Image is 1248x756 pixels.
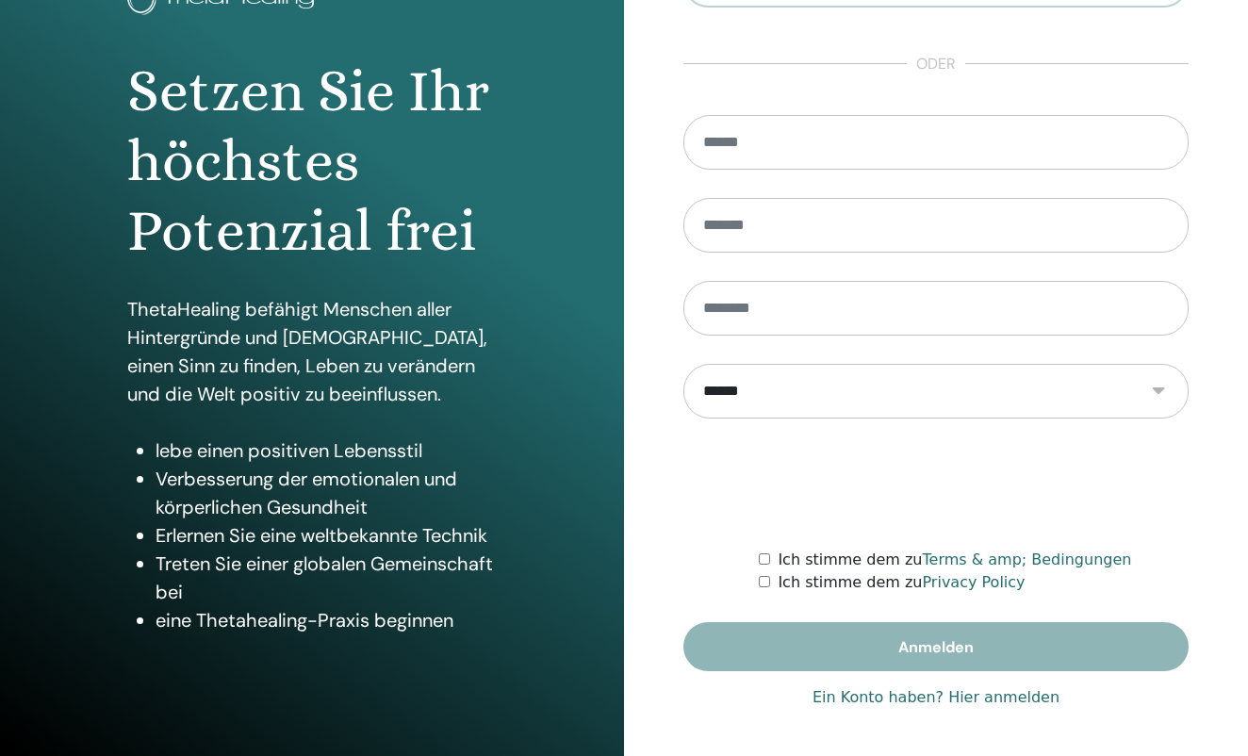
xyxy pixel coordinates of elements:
a: Ein Konto haben? Hier anmelden [813,686,1059,709]
p: ThetaHealing befähigt Menschen aller Hintergründe und [DEMOGRAPHIC_DATA], einen Sinn zu finden, L... [127,295,496,408]
a: Privacy Policy [923,573,1026,591]
h1: Setzen Sie Ihr höchstes Potenzial frei [127,57,496,267]
li: Erlernen Sie eine weltbekannte Technik [156,521,496,550]
iframe: reCAPTCHA [793,447,1079,520]
label: Ich stimme dem zu [778,571,1025,594]
li: Treten Sie einer globalen Gemeinschaft bei [156,550,496,606]
a: Terms & amp; Bedingungen [923,551,1132,568]
li: lebe einen positiven Lebensstil [156,436,496,465]
li: Verbesserung der emotionalen und körperlichen Gesundheit [156,465,496,521]
li: eine Thetahealing-Praxis beginnen [156,606,496,634]
label: Ich stimme dem zu [778,549,1131,571]
span: oder [907,53,965,75]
